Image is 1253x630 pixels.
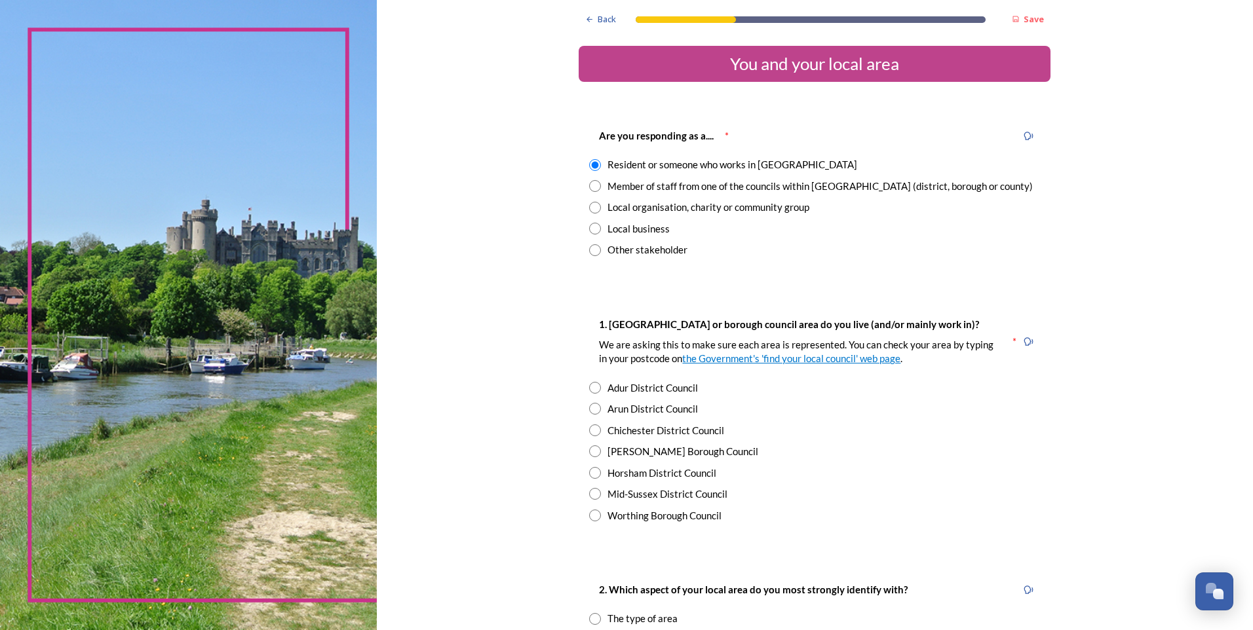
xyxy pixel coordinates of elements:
[599,584,908,595] strong: 2. Which aspect of your local area do you most strongly identify with?
[599,338,1001,366] p: We are asking this to make sure each area is represented. You can check your area by typing in yo...
[607,242,687,257] div: Other stakeholder
[607,157,857,172] div: Resident or someone who works in [GEOGRAPHIC_DATA]
[607,221,670,236] div: Local business
[599,130,714,141] strong: Are you responding as a....
[607,423,724,438] div: Chichester District Council
[599,318,979,330] strong: 1. [GEOGRAPHIC_DATA] or borough council area do you live (and/or mainly work in)?
[598,13,616,26] span: Back
[607,508,722,523] div: Worthing Borough Council
[607,487,727,502] div: Mid-Sussex District Council
[584,51,1045,77] div: You and your local area
[682,352,900,364] a: the Government's 'find your local council' web page
[1024,13,1044,25] strong: Save
[607,611,678,626] div: The type of area
[607,380,698,396] div: Adur District Council
[607,466,716,481] div: Horsham District Council
[607,444,758,459] div: [PERSON_NAME] Borough Council
[1195,572,1233,610] button: Open Chat
[607,200,809,215] div: Local organisation, charity or community group
[607,401,698,417] div: Arun District Council
[607,179,1033,194] div: Member of staff from one of the councils within [GEOGRAPHIC_DATA] (district, borough or county)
